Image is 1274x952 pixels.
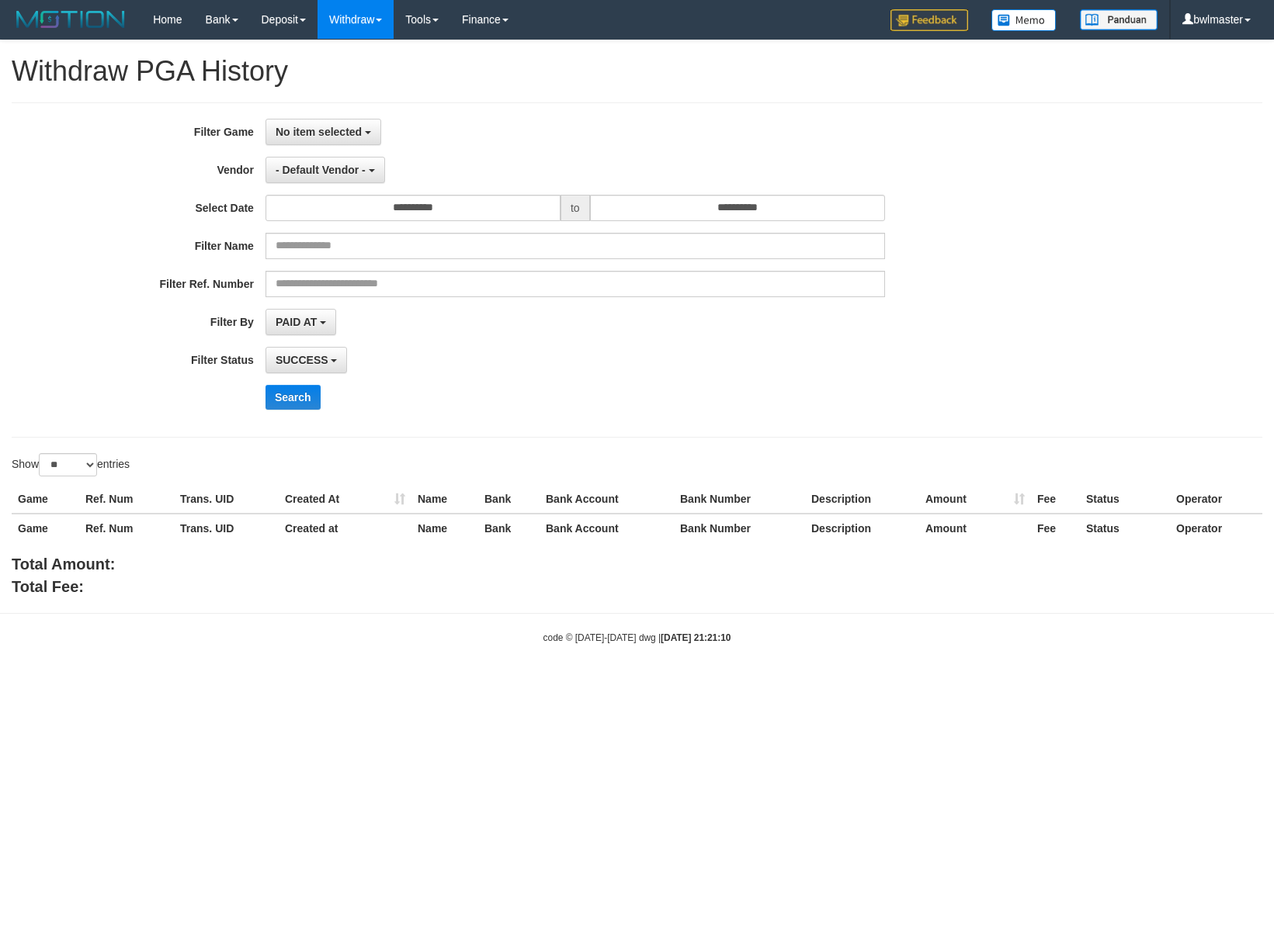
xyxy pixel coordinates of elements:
[561,195,590,221] span: to
[12,485,79,514] th: Game
[478,514,540,542] th: Bank
[991,9,1057,31] img: Button%20Memo.svg
[266,157,385,183] button: - Default Vendor -
[279,514,411,542] th: Created at
[79,485,174,514] th: Ref. Num
[1031,514,1080,542] th: Fee
[12,56,1262,87] h1: Withdraw PGA History
[174,485,279,514] th: Trans. UID
[12,578,84,595] b: Total Fee:
[39,453,97,476] select: Showentries
[1080,485,1170,514] th: Status
[540,514,674,542] th: Bank Account
[411,514,478,542] th: Name
[674,485,805,514] th: Bank Number
[540,485,674,514] th: Bank Account
[266,119,381,145] button: No item selected
[674,514,805,542] th: Bank Number
[919,514,1031,542] th: Amount
[174,514,279,542] th: Trans. UID
[1080,9,1158,30] img: panduan.png
[661,632,731,643] strong: [DATE] 21:21:10
[79,514,174,542] th: Ref. Num
[543,632,731,643] small: code © [DATE]-[DATE] dwg |
[12,453,130,476] label: Show entries
[276,316,317,328] span: PAID AT
[411,485,478,514] th: Name
[805,485,919,514] th: Description
[1170,485,1262,514] th: Operator
[276,164,366,176] span: - Default Vendor -
[266,347,348,373] button: SUCCESS
[1031,485,1080,514] th: Fee
[1170,514,1262,542] th: Operator
[1080,514,1170,542] th: Status
[12,8,130,31] img: MOTION_logo.png
[805,514,919,542] th: Description
[276,126,362,138] span: No item selected
[12,514,79,542] th: Game
[276,354,328,366] span: SUCCESS
[478,485,540,514] th: Bank
[890,9,968,31] img: Feedback.jpg
[266,309,336,335] button: PAID AT
[266,385,321,410] button: Search
[279,485,411,514] th: Created At
[12,556,115,573] b: Total Amount:
[919,485,1031,514] th: Amount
